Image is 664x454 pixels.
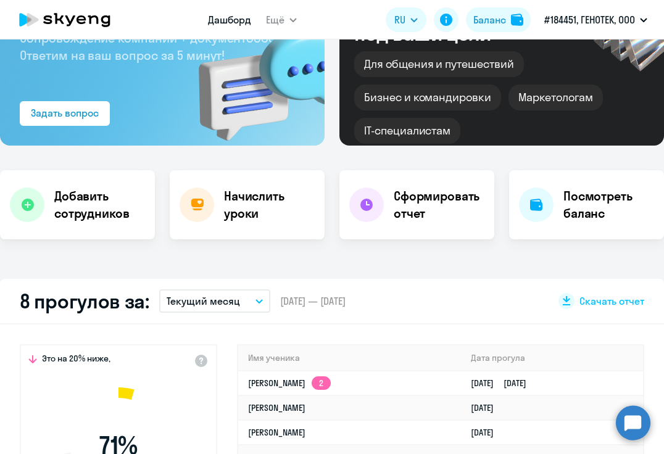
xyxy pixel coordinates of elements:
div: Баланс [473,12,506,27]
span: [DATE] — [DATE] [280,294,346,308]
h4: Начислить уроки [224,188,315,222]
h4: Сформировать отчет [394,188,484,222]
button: RU [386,7,426,32]
a: Дашборд [208,14,251,26]
a: [DATE] [471,427,504,438]
button: Текущий месяц [159,289,270,313]
h2: 8 прогулов за: [20,289,149,313]
div: Задать вопрос [31,105,99,120]
h4: Посмотреть баланс [563,188,654,222]
span: Ещё [266,12,284,27]
div: Маркетологам [508,85,603,110]
button: Задать вопрос [20,101,110,126]
a: [DATE] [471,402,504,413]
div: Для общения и путешествий [354,51,524,77]
button: Ещё [266,7,297,32]
button: Балансbalance [466,7,531,32]
span: Скачать отчет [579,294,644,308]
th: Имя ученика [238,345,462,371]
a: [DATE][DATE] [471,378,536,389]
p: #184451, ГЕНОТЕК, ООО [544,12,635,27]
a: [PERSON_NAME] [248,427,305,438]
h4: Добавить сотрудников [54,188,145,222]
span: Это на 20% ниже, [42,353,110,368]
img: balance [511,14,523,26]
a: [PERSON_NAME] [248,402,305,413]
app-skyeng-badge: 2 [312,376,331,390]
button: #184451, ГЕНОТЕК, ООО [538,5,654,35]
p: Текущий месяц [167,294,240,308]
th: Дата прогула [461,345,643,371]
a: [PERSON_NAME]2 [248,378,331,389]
div: IT-специалистам [354,118,460,144]
div: Бизнес и командировки [354,85,501,110]
span: RU [394,12,405,27]
img: bg-img [181,7,325,146]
